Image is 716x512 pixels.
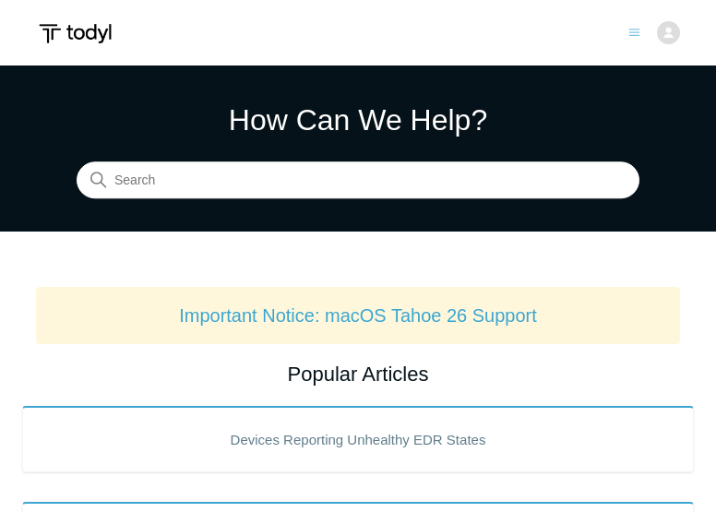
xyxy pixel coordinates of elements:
[179,305,537,326] a: Important Notice: macOS Tahoe 26 Support
[36,17,114,51] img: Todyl Support Center Help Center home page
[36,359,680,389] h2: Popular Articles
[77,98,639,142] h1: How Can We Help?
[628,23,640,39] button: Toggle navigation menu
[22,406,694,472] a: Devices Reporting Unhealthy EDR States
[77,162,639,199] input: Search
